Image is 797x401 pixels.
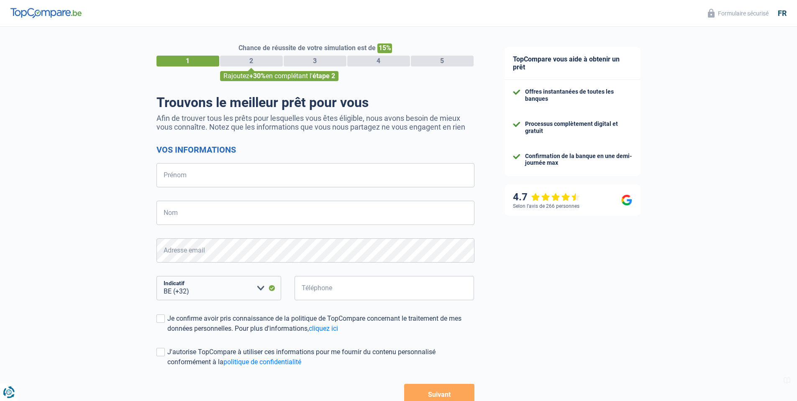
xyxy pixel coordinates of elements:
div: 2 [220,56,283,66]
div: 5 [411,56,474,66]
div: Je confirme avoir pris connaissance de la politique de TopCompare concernant le traitement de mes... [167,314,474,334]
div: Rajoutez en complétant l' [220,71,338,81]
div: J'autorise TopCompare à utiliser ces informations pour me fournir du contenu personnalisé conform... [167,347,474,367]
div: 1 [156,56,219,66]
img: TopCompare Logo [10,8,82,18]
span: étape 2 [313,72,335,80]
p: Afin de trouver tous les prêts pour lesquelles vous êtes éligible, nous avons besoin de mieux vou... [156,114,474,131]
h1: Trouvons le meilleur prêt pour vous [156,95,474,110]
div: TopCompare vous aide à obtenir un prêt [505,47,641,80]
div: Processus complètement digital et gratuit [525,120,632,135]
span: 15% [377,43,392,53]
div: Confirmation de la banque en une demi-journée max [525,153,632,167]
div: Selon l’avis de 266 personnes [513,203,579,209]
h2: Vos informations [156,145,474,155]
div: 3 [284,56,346,66]
button: Formulaire sécurisé [703,6,774,20]
a: cliquez ici [309,324,338,332]
div: fr [778,9,787,18]
div: 4.7 [513,191,580,203]
span: +30% [249,72,266,80]
div: 4 [347,56,410,66]
input: 401020304 [295,276,474,300]
span: Chance de réussite de votre simulation est de [238,44,376,52]
a: politique de confidentialité [223,358,301,366]
div: Offres instantanées de toutes les banques [525,88,632,102]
